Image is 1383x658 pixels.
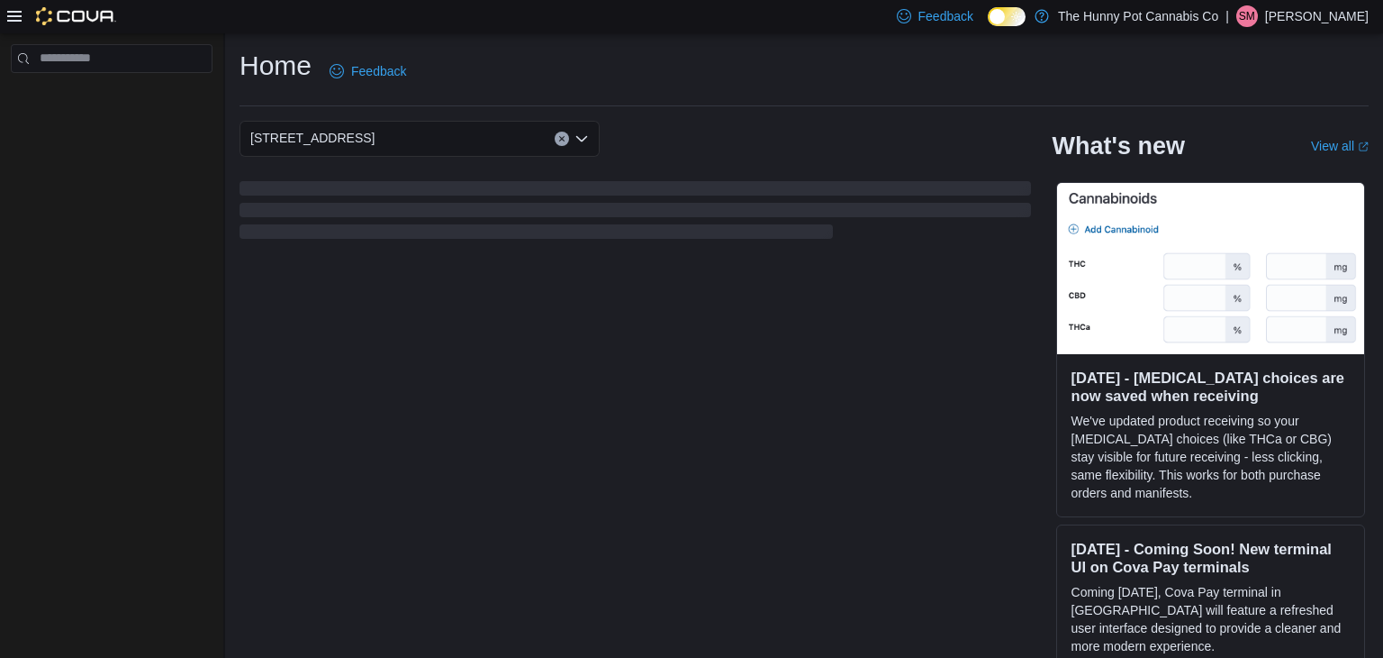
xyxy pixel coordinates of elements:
[1071,583,1350,655] p: Coming [DATE], Cova Pay terminal in [GEOGRAPHIC_DATA] will feature a refreshed user interface des...
[1071,540,1350,576] h3: [DATE] - Coming Soon! New terminal UI on Cova Pay terminals
[250,127,375,149] span: [STREET_ADDRESS]
[1239,5,1255,27] span: SM
[1358,142,1369,152] svg: External link
[988,7,1026,26] input: Dark Mode
[240,48,312,84] h1: Home
[918,7,973,25] span: Feedback
[1236,5,1258,27] div: Sarah Martin
[1053,132,1185,160] h2: What's new
[574,132,589,146] button: Open list of options
[1071,412,1350,502] p: We've updated product receiving so your [MEDICAL_DATA] choices (like THCa or CBG) stay visible fo...
[1225,5,1229,27] p: |
[11,77,212,120] nav: Complex example
[1058,5,1218,27] p: The Hunny Pot Cannabis Co
[351,62,406,80] span: Feedback
[988,26,989,27] span: Dark Mode
[1265,5,1369,27] p: [PERSON_NAME]
[1071,369,1350,405] h3: [DATE] - [MEDICAL_DATA] choices are now saved when receiving
[1311,139,1369,153] a: View allExternal link
[240,185,1031,242] span: Loading
[322,53,413,89] a: Feedback
[555,132,569,146] button: Clear input
[36,7,116,25] img: Cova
